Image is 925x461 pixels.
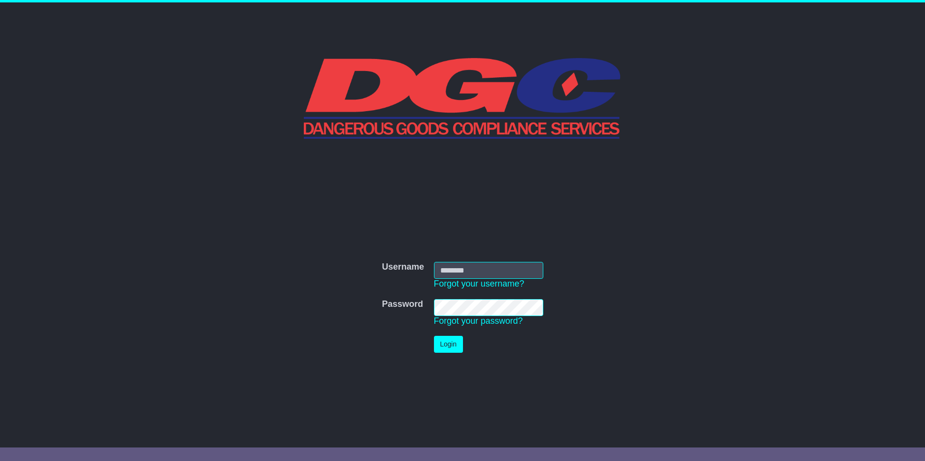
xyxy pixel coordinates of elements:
label: Password [382,299,423,310]
img: DGC QLD [304,57,622,139]
button: Login [434,336,463,353]
label: Username [382,262,424,273]
a: Forgot your password? [434,316,523,326]
a: Forgot your username? [434,279,524,288]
